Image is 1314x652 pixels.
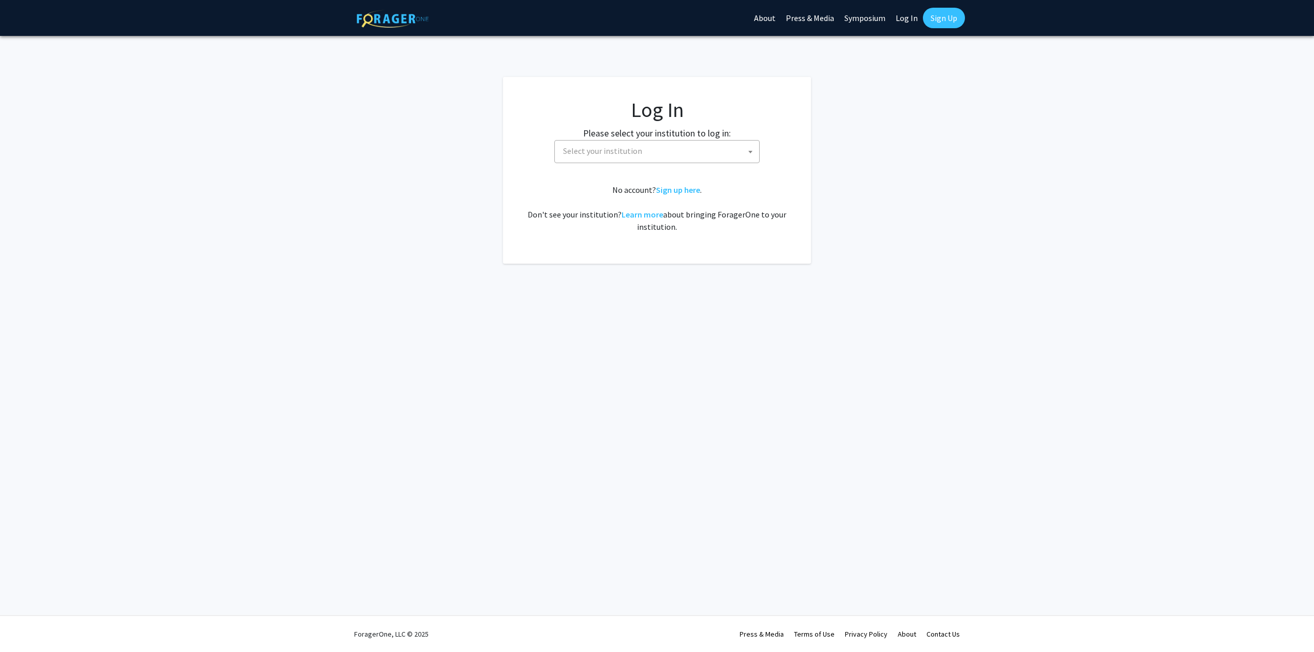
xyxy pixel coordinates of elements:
[583,126,731,140] label: Please select your institution to log in:
[554,140,760,163] span: Select your institution
[923,8,965,28] a: Sign Up
[357,10,429,28] img: ForagerOne Logo
[898,629,916,639] a: About
[794,629,835,639] a: Terms of Use
[524,97,790,122] h1: Log In
[354,616,429,652] div: ForagerOne, LLC © 2025
[656,185,700,195] a: Sign up here
[622,209,663,220] a: Learn more about bringing ForagerOne to your institution
[563,146,642,156] span: Select your institution
[845,629,887,639] a: Privacy Policy
[524,184,790,233] div: No account? . Don't see your institution? about bringing ForagerOne to your institution.
[926,629,960,639] a: Contact Us
[740,629,784,639] a: Press & Media
[559,141,759,162] span: Select your institution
